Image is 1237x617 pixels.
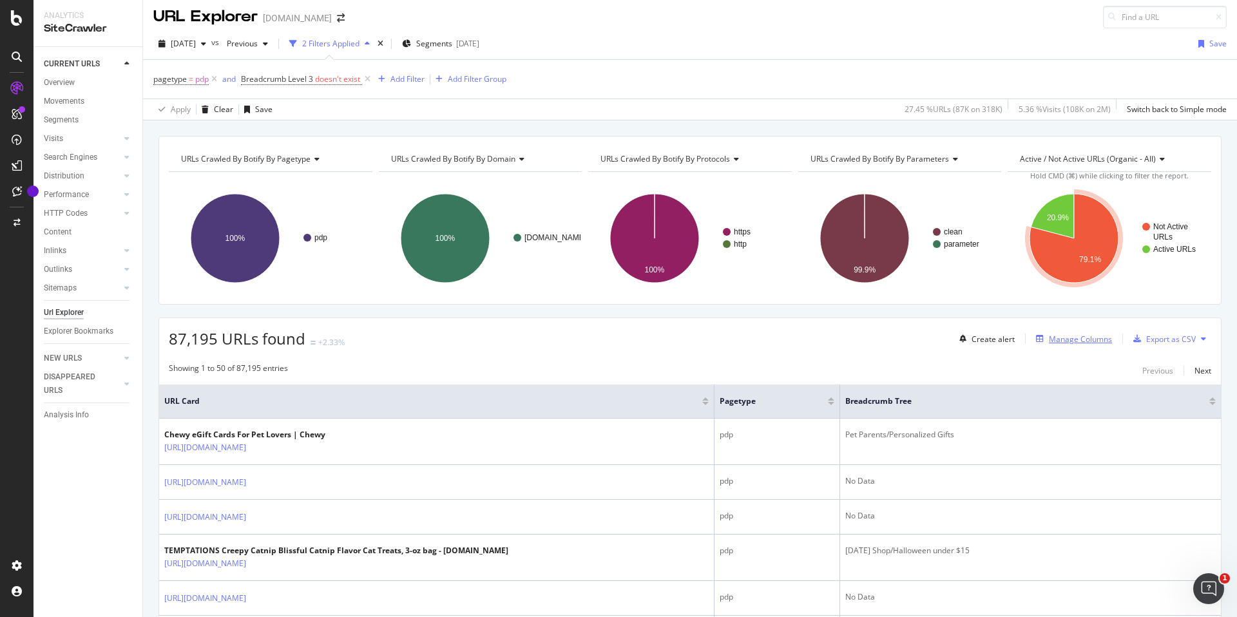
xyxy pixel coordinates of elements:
[1193,573,1224,604] iframe: Intercom live chat
[1142,363,1173,378] button: Previous
[44,151,97,164] div: Search Engines
[44,57,100,71] div: CURRENT URLS
[44,207,88,220] div: HTTP Codes
[255,104,273,115] div: Save
[1153,245,1196,254] text: Active URLs
[720,429,834,441] div: pdp
[44,169,120,183] a: Distribution
[845,429,1216,441] div: Pet Parents/Personalized Gifts
[44,169,84,183] div: Distribution
[44,370,120,397] a: DISAPPEARED URLS
[416,38,452,49] span: Segments
[720,510,834,522] div: pdp
[720,591,834,603] div: pdp
[153,73,187,84] span: pagetype
[1030,171,1189,180] span: Hold CMD (⌘) while clicking to filter the report.
[211,37,222,48] span: vs
[44,306,133,319] a: Url Explorer
[1103,6,1227,28] input: Find a URL
[44,352,82,365] div: NEW URLS
[44,188,120,202] a: Performance
[448,73,506,84] div: Add Filter Group
[720,475,834,487] div: pdp
[164,592,246,605] a: [URL][DOMAIN_NAME]
[1127,104,1227,115] div: Switch back to Simple mode
[1049,334,1112,345] div: Manage Columns
[241,73,313,84] span: Breadcrumb Level 3
[397,33,484,54] button: Segments[DATE]
[845,475,1216,487] div: No Data
[44,306,84,319] div: Url Explorer
[164,476,246,489] a: [URL][DOMAIN_NAME]
[720,545,834,556] div: pdp
[44,207,120,220] a: HTTP Codes
[905,104,1002,115] div: 27.45 % URLs ( 87K on 318K )
[214,104,233,115] div: Clear
[1122,99,1227,120] button: Switch back to Simple mode
[44,113,133,127] a: Segments
[435,234,455,243] text: 100%
[44,225,72,239] div: Content
[456,38,479,49] div: [DATE]
[169,328,305,349] span: 87,195 URLs found
[44,113,79,127] div: Segments
[44,244,120,258] a: Inlinks
[1008,182,1209,294] svg: A chart.
[954,328,1015,349] button: Create alert
[44,76,133,90] a: Overview
[1019,104,1111,115] div: 5.36 % Visits ( 108K on 2M )
[524,233,586,242] text: [DOMAIN_NAME]
[798,182,1000,294] svg: A chart.
[845,545,1216,556] div: [DATE] Shop/Halloween under $15
[44,281,77,295] div: Sitemaps
[44,408,133,422] a: Analysis Info
[44,188,89,202] div: Performance
[284,33,375,54] button: 2 Filters Applied
[315,73,360,84] span: doesn't exist
[189,73,193,84] span: =
[197,99,233,120] button: Clear
[44,352,120,365] a: NEW URLS
[44,325,133,338] a: Explorer Bookmarks
[44,132,63,146] div: Visits
[1194,363,1211,378] button: Next
[1209,38,1227,49] div: Save
[1017,149,1200,169] h4: Active / Not Active URLs
[391,153,515,164] span: URLs Crawled By Botify By domain
[1020,153,1156,164] span: Active / Not Active URLs (organic - all)
[379,182,580,294] svg: A chart.
[164,441,246,454] a: [URL][DOMAIN_NAME]
[390,73,425,84] div: Add Filter
[845,510,1216,522] div: No Data
[164,557,246,570] a: [URL][DOMAIN_NAME]
[1047,213,1069,222] text: 20.9%
[645,265,665,274] text: 100%
[44,57,120,71] a: CURRENT URLS
[1142,365,1173,376] div: Previous
[430,71,506,87] button: Add Filter Group
[169,182,370,294] div: A chart.
[1031,331,1112,346] button: Manage Columns
[44,408,89,422] div: Analysis Info
[318,337,345,348] div: +2.33%
[44,21,132,36] div: SiteCrawler
[845,395,1190,407] span: Breadcrumb Tree
[44,151,120,164] a: Search Engines
[720,395,809,407] span: pagetype
[1220,573,1230,584] span: 1
[239,99,273,120] button: Save
[808,149,990,169] h4: URLs Crawled By Botify By parameters
[337,14,345,23] div: arrow-right-arrow-left
[44,225,133,239] a: Content
[373,71,425,87] button: Add Filter
[195,70,209,88] span: pdp
[810,153,949,164] span: URLs Crawled By Botify By parameters
[178,149,361,169] h4: URLs Crawled By Botify By pagetype
[1079,255,1101,264] text: 79.1%
[153,6,258,28] div: URL Explorer
[153,99,191,120] button: Apply
[375,37,386,50] div: times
